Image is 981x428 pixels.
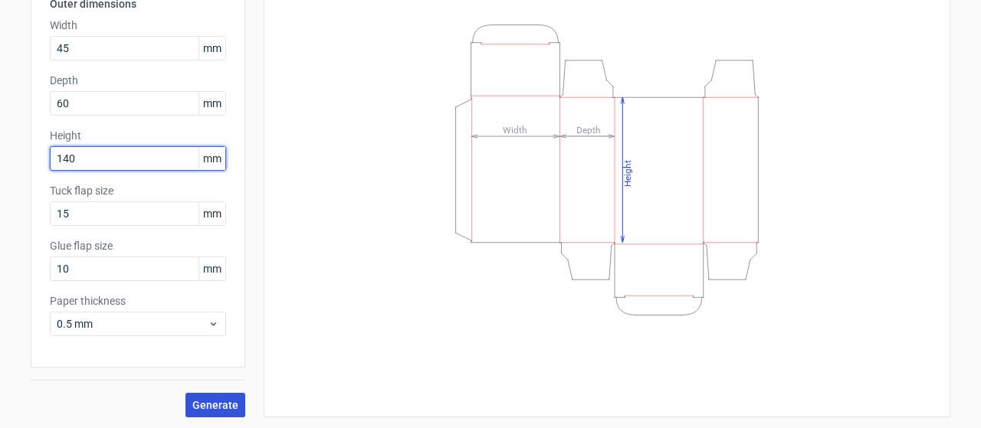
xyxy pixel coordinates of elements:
span: 0.5 mm [57,316,208,332]
label: Tuck flap size [50,183,226,198]
label: Glue flap size [50,238,226,253]
label: Height [50,128,226,143]
tspan: Depth [576,124,601,135]
label: Paper thickness [50,293,226,309]
tspan: Width [503,124,527,135]
span: mm [198,37,225,60]
label: Width [50,18,226,33]
label: Depth [50,73,226,88]
span: mm [198,147,225,170]
span: Generate [192,400,238,410]
span: mm [198,92,225,115]
button: Generate [185,393,245,417]
span: mm [198,257,225,280]
tspan: Height [622,159,633,186]
span: mm [198,202,225,225]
